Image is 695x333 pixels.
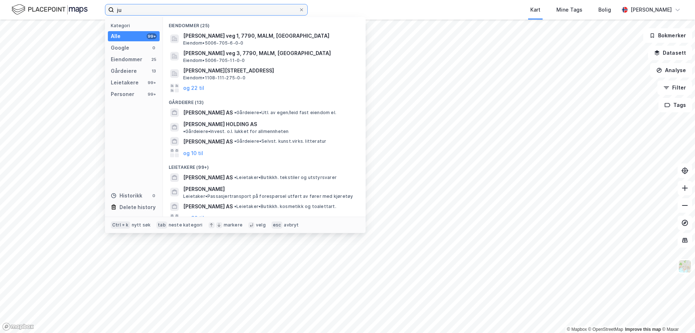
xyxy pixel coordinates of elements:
[657,80,692,95] button: Filter
[163,17,366,30] div: Eiendommer (25)
[183,75,245,81] span: Eiendom • 1108-111-275-0-0
[556,5,582,14] div: Mine Tags
[183,58,245,63] span: Eiendom • 5006-705-11-0-0
[659,298,695,333] div: Kontrollprogram for chat
[151,193,157,199] div: 0
[659,298,695,333] iframe: Chat Widget
[151,45,157,51] div: 0
[625,327,661,332] a: Improve this map
[648,46,692,60] button: Datasett
[163,159,366,172] div: Leietakere (99+)
[111,43,129,52] div: Google
[234,138,326,144] span: Gårdeiere • Selvst. kunst.virks. litteratur
[530,5,540,14] div: Kart
[183,129,185,134] span: •
[119,203,156,212] div: Delete history
[234,175,236,180] span: •
[234,110,236,115] span: •
[183,137,233,146] span: [PERSON_NAME] AS
[163,94,366,107] div: Gårdeiere (13)
[183,193,353,199] span: Leietaker • Passasjertransport på forespørsel utført av fører med kjøretøy
[234,175,337,180] span: Leietaker • Butikkh. tekstiler og utstyrsvarer
[256,222,266,228] div: velg
[111,221,130,229] div: Ctrl + k
[151,57,157,62] div: 25
[183,108,233,117] span: [PERSON_NAME] AS
[169,222,203,228] div: neste kategori
[183,149,203,157] button: og 10 til
[588,327,623,332] a: OpenStreetMap
[183,202,233,211] span: [PERSON_NAME] AS
[234,138,236,144] span: •
[147,80,157,86] div: 99+
[183,129,288,134] span: Gårdeiere • Invest. o.l. lukket for allmennheten
[658,98,692,112] button: Tags
[234,110,336,116] span: Gårdeiere • Utl. av egen/leid fast eiendom el.
[234,204,336,209] span: Leietaker • Butikkh. kosmetikk og toalettart.
[271,221,283,229] div: esc
[12,3,88,16] img: logo.f888ab2527a4732fd821a326f86c7f29.svg
[284,222,299,228] div: avbryt
[111,67,137,75] div: Gårdeiere
[111,23,160,28] div: Kategori
[114,4,299,15] input: Søk på adresse, matrikkel, gårdeiere, leietakere eller personer
[678,259,692,273] img: Z
[132,222,151,228] div: nytt søk
[147,33,157,39] div: 99+
[183,173,233,182] span: [PERSON_NAME] AS
[631,5,672,14] div: [PERSON_NAME]
[183,40,243,46] span: Eiendom • 5006-705-6-0-0
[147,91,157,97] div: 99+
[183,214,204,222] button: og 96 til
[156,221,167,229] div: tab
[224,222,243,228] div: markere
[183,66,357,75] span: [PERSON_NAME][STREET_ADDRESS]
[183,32,357,40] span: [PERSON_NAME] veg 1, 7790, MALM, [GEOGRAPHIC_DATA]
[183,49,357,58] span: [PERSON_NAME] veg 3, 7790, MALM, [GEOGRAPHIC_DATA]
[234,204,236,209] span: •
[111,90,134,99] div: Personer
[2,322,34,331] a: Mapbox homepage
[151,68,157,74] div: 13
[598,5,611,14] div: Bolig
[111,78,139,87] div: Leietakere
[183,84,204,92] button: og 22 til
[650,63,692,78] button: Analyse
[183,185,357,193] span: [PERSON_NAME]
[111,191,142,200] div: Historikk
[111,55,142,64] div: Eiendommer
[643,28,692,43] button: Bokmerker
[111,32,121,41] div: Alle
[567,327,587,332] a: Mapbox
[183,120,257,129] span: [PERSON_NAME] HOLDING AS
